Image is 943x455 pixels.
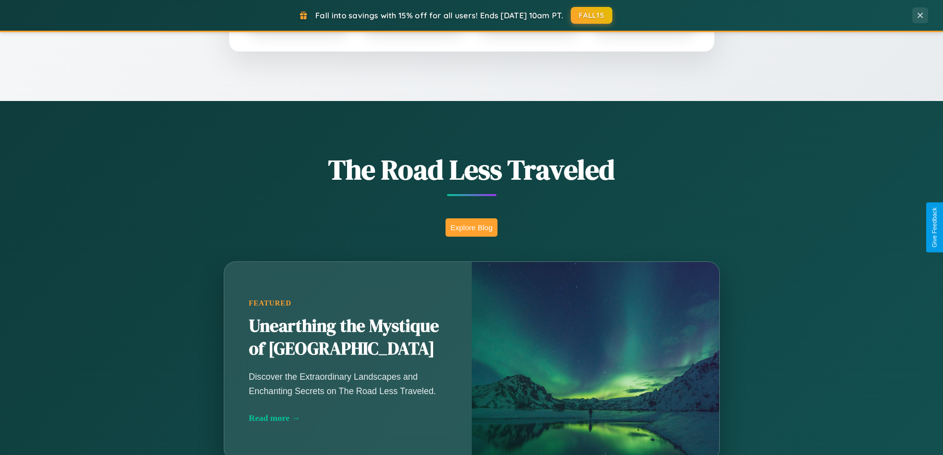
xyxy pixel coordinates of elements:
h2: Unearthing the Mystique of [GEOGRAPHIC_DATA] [249,315,447,360]
div: Give Feedback [931,207,938,248]
button: Explore Blog [446,218,497,237]
button: FALL15 [571,7,612,24]
p: Discover the Extraordinary Landscapes and Enchanting Secrets on The Road Less Traveled. [249,370,447,398]
div: Featured [249,299,447,307]
div: Read more → [249,413,447,423]
span: Fall into savings with 15% off for all users! Ends [DATE] 10am PT. [315,10,563,20]
h1: The Road Less Traveled [175,151,769,189]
